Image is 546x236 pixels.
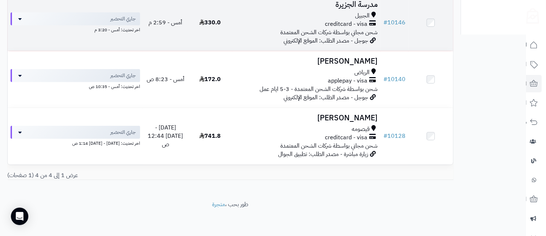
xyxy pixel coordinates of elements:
span: # [383,75,387,84]
span: الرياض [354,68,370,77]
span: أمس - 2:59 م [148,18,182,27]
div: عرض 1 إلى 4 من 4 (1 صفحات) [2,171,231,180]
span: creditcard - visa [325,133,367,142]
a: متجرة [212,200,225,209]
div: اخر تحديث: أمس - 3:20 م [11,25,140,33]
h3: [PERSON_NAME] [235,57,378,65]
div: اخر تحديث: أمس - 10:35 ص [11,82,140,90]
span: applepay - visa [328,77,367,85]
a: #10128 [383,132,406,140]
span: قيصومه [352,125,370,133]
span: جوجل - مصدر الطلب: الموقع الإلكتروني [284,93,368,102]
span: شحن بواسطة شركات الشحن المعتمدة - 3-5 ايام عمل [260,85,378,93]
span: زيارة مباشرة - مصدر الطلب: تطبيق الجوال [278,150,368,159]
h3: مدرسة الجزيرة [235,0,378,9]
span: 330.0 [199,18,221,27]
div: اخر تحديث: [DATE] - [DATE] 1:14 ص [11,139,140,147]
span: جاري التحضير [110,129,136,136]
span: 741.8 [199,132,221,140]
span: الجبيل [355,12,370,20]
span: شحن مجاني بواسطة شركات الشحن المعتمدة [280,141,378,150]
span: # [383,18,387,27]
span: أمس - 8:23 ص [147,75,184,84]
a: #10146 [383,18,406,27]
span: شحن مجاني بواسطة شركات الشحن المعتمدة [280,28,378,37]
span: 172.0 [199,75,221,84]
span: creditcard - visa [325,20,367,28]
img: logo [522,5,539,24]
span: جوجل - مصدر الطلب: الموقع الإلكتروني [284,36,368,45]
span: جاري التحضير [110,72,136,79]
span: # [383,132,387,140]
h3: [PERSON_NAME] [235,114,378,122]
span: جاري التحضير [110,15,136,23]
a: #10140 [383,75,406,84]
div: Open Intercom Messenger [11,208,28,225]
span: [DATE] - [DATE] 12:44 ص [148,123,183,149]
